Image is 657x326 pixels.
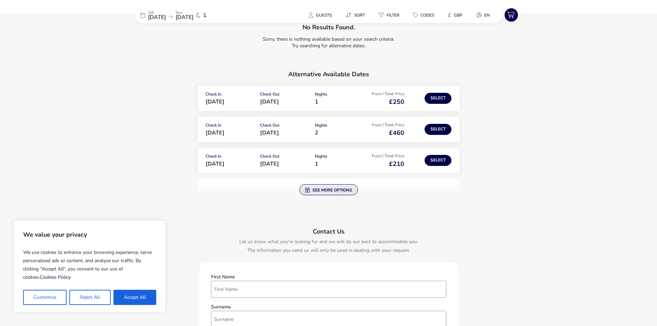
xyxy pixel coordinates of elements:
[448,12,451,19] i: £
[23,228,156,241] p: We value your privacy
[305,187,352,192] span: See more options
[442,10,471,20] naf-pibe-menu-bar-item: £GBP
[373,10,408,20] naf-pibe-menu-bar-item: Filter
[299,184,358,195] button: See more options
[40,274,71,280] a: Cookies Policy
[260,160,279,168] span: [DATE]
[23,290,67,305] button: Customise
[316,12,332,18] span: Guests
[148,13,166,21] span: [DATE]
[303,10,337,20] button: Guests
[408,10,442,20] naf-pibe-menu-bar-item: Codes
[389,160,404,168] span: £210
[303,10,340,20] naf-pibe-menu-bar-item: Guests
[373,10,405,20] button: Filter
[315,129,318,137] span: 2
[260,92,309,99] p: Check Out
[442,10,468,20] button: £GBP
[206,123,255,130] p: Check In
[14,220,166,312] div: We value your privacy
[206,92,255,99] p: Check In
[471,10,495,20] button: en
[340,10,370,20] button: Sort
[471,10,498,20] naf-pibe-menu-bar-item: en
[260,154,309,161] p: Check Out
[260,98,279,106] span: [DATE]
[203,12,207,18] span: 1
[203,237,455,246] p: Let us know what you're looking for and we will do our best to accommodate you.
[315,154,357,161] p: Nights
[148,10,166,14] p: Sat
[203,223,455,237] h2: Contact Us
[408,10,440,20] button: Codes
[315,92,357,99] p: Nights
[454,12,462,18] span: GBP
[260,129,279,137] span: [DATE]
[176,10,193,14] p: Sun
[340,10,373,20] naf-pibe-menu-bar-item: Sort
[135,30,522,52] p: Sorry, there is nothing available based on your search criteria. Try searching for alternative da...
[203,246,455,255] p: The information you send us will only be used in dealing with your request.
[176,13,193,21] span: [DATE]
[389,98,404,106] span: £250
[389,129,404,137] span: £460
[206,129,225,137] span: [DATE]
[387,12,399,18] span: Filter
[484,12,490,18] span: en
[206,160,225,168] span: [DATE]
[362,123,404,130] p: From / Total Price
[198,66,460,86] h2: Alternative Available Dates
[23,246,156,284] p: We use cookies to enhance your browsing experience, serve personalised ads or content, and analys...
[315,160,318,168] span: 1
[69,290,110,305] button: Reject All
[315,123,357,130] p: Nights
[260,123,309,130] p: Check Out
[211,281,446,298] input: first_name
[425,124,451,135] button: Select
[425,155,451,166] button: Select
[362,154,404,161] p: From / Total Price
[206,98,225,106] span: [DATE]
[425,93,451,104] button: Select
[354,12,365,18] span: Sort
[302,23,355,31] h2: No results found.
[420,12,434,18] span: Codes
[211,275,235,279] label: First Name
[315,98,318,106] span: 1
[211,305,231,309] label: Surname
[135,7,238,23] div: Sat[DATE]Sun[DATE]1
[206,154,255,161] p: Check In
[113,290,156,305] button: Accept All
[362,92,404,99] p: From / Total Price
